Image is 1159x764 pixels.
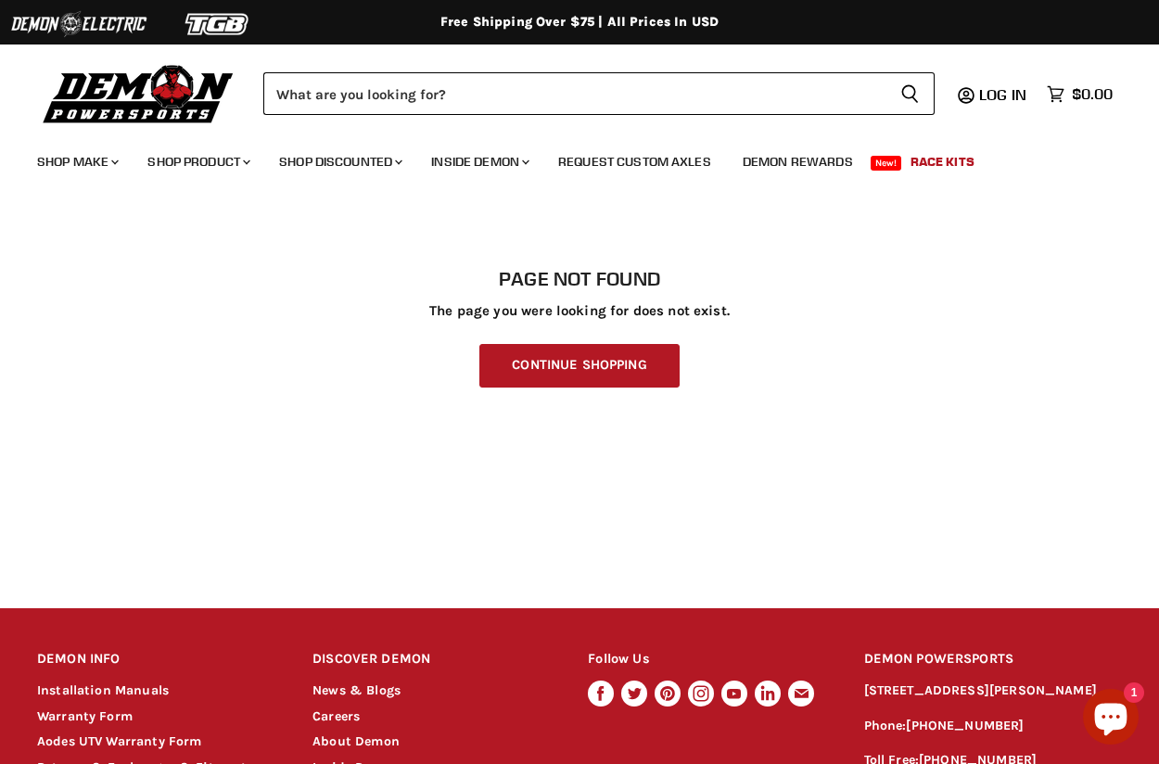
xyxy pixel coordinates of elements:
[971,86,1038,103] a: Log in
[37,303,1122,319] p: The page you were looking for does not exist.
[897,143,988,181] a: Race Kits
[1077,689,1144,749] inbox-online-store-chat: Shopify online store chat
[37,733,201,749] a: Aodes UTV Warranty Form
[885,72,935,115] button: Search
[148,6,287,42] img: TGB Logo 2
[417,143,541,181] a: Inside Demon
[871,156,902,171] span: New!
[906,718,1024,733] a: [PHONE_NUMBER]
[588,638,829,681] h2: Follow Us
[544,143,725,181] a: Request Custom Axles
[479,344,679,388] a: Continue Shopping
[37,268,1122,290] h1: Page not found
[1038,81,1122,108] a: $0.00
[37,708,133,724] a: Warranty Form
[37,682,169,698] a: Installation Manuals
[23,135,1108,181] ul: Main menu
[312,733,400,749] a: About Demon
[979,85,1026,104] span: Log in
[265,143,414,181] a: Shop Discounted
[312,708,360,724] a: Careers
[23,143,130,181] a: Shop Make
[864,716,1122,737] p: Phone:
[263,72,885,115] input: Search
[729,143,867,181] a: Demon Rewards
[864,681,1122,702] p: [STREET_ADDRESS][PERSON_NAME]
[9,6,148,42] img: Demon Electric Logo 2
[263,72,935,115] form: Product
[864,638,1122,681] h2: DEMON POWERSPORTS
[312,638,554,681] h2: DISCOVER DEMON
[134,143,261,181] a: Shop Product
[37,638,278,681] h2: DEMON INFO
[312,682,401,698] a: News & Blogs
[1072,85,1113,103] span: $0.00
[37,60,240,126] img: Demon Powersports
